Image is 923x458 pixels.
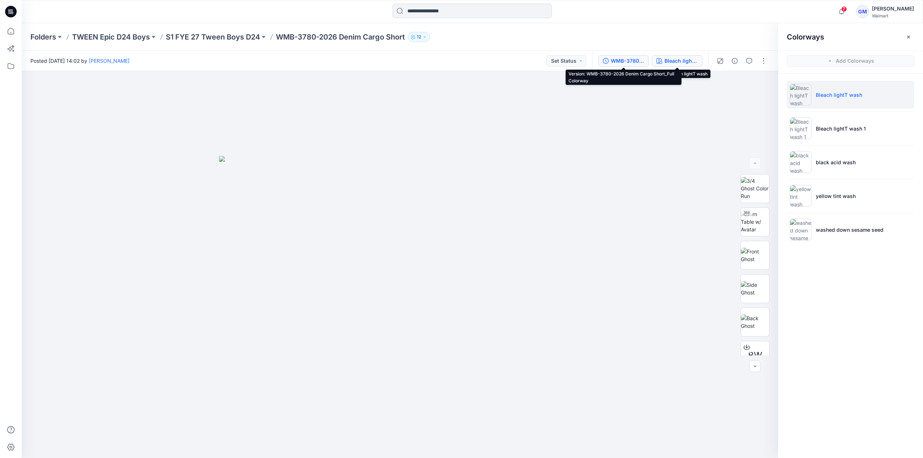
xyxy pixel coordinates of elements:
[748,349,762,362] span: BW
[598,55,649,67] button: WMB-3780-2026 Denim Cargo Short_Full Colorway
[872,4,914,13] div: [PERSON_NAME]
[787,33,824,41] h2: Colorways
[790,185,811,207] img: yellow tint wash
[741,248,769,263] img: Front Ghost
[30,32,56,42] a: Folders
[816,192,856,200] p: yellow tint wash
[816,91,862,99] p: Bleach lightT wash
[816,158,856,166] p: black acid wash
[841,6,847,12] span: 7
[741,177,769,200] img: 3/4 Ghost Color Run
[30,57,130,65] span: Posted [DATE] 14:02 by
[790,84,811,106] img: Bleach lightT wash
[872,13,914,18] div: Walmart
[856,5,869,18] div: GM
[790,117,811,139] img: Bleach lightT wash 1
[166,32,260,42] a: S1 FYE 27 Tween Boys D24
[816,125,866,132] p: Bleach lightT wash 1
[741,281,769,296] img: Side Ghost
[816,226,884,234] p: washed down sesame seed
[664,57,698,65] div: Bleach lightT wash
[741,314,769,330] img: Back Ghost
[790,151,811,173] img: black acid wash
[417,33,421,41] p: 12
[611,57,644,65] div: WMB-3780-2026 Denim Cargo Short_Full Colorway
[276,32,405,42] p: WMB-3780-2026 Denim Cargo Short
[741,210,769,233] img: Turn Table w/ Avatar
[408,32,430,42] button: 12
[790,219,811,240] img: washed down sesame seed
[72,32,150,42] a: TWEEN Epic D24 Boys
[89,58,130,64] a: [PERSON_NAME]
[729,55,741,67] button: Details
[652,55,702,67] button: Bleach lightT wash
